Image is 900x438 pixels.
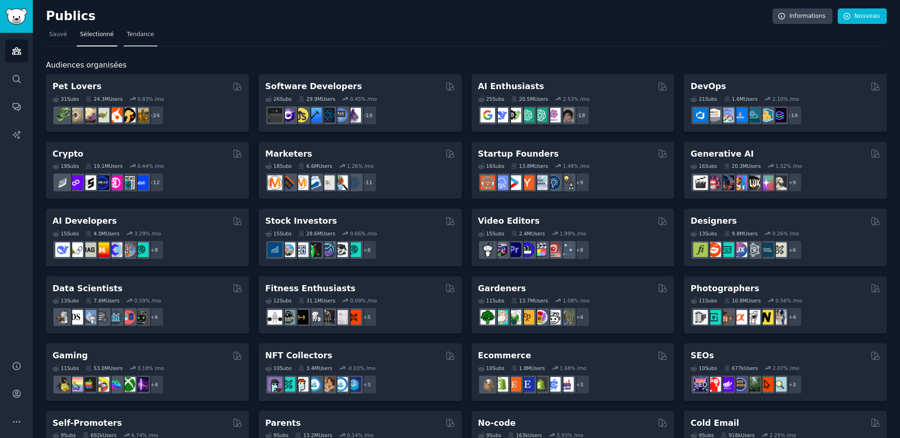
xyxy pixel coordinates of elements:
[357,375,377,394] div: + 3
[268,108,282,122] img: software
[690,297,717,304] div: 11 Sub s
[720,377,734,392] img: seogrowth
[265,215,337,227] h2: Stock Investors
[478,350,532,362] h2: Ecommerce
[511,96,548,102] div: 20.5M Users
[134,377,149,392] img: TwitchStreaming
[782,375,802,394] div: + 3
[85,365,122,371] div: 53.0M Users
[121,310,135,325] img: datasets
[68,175,83,190] img: 0xPolygon
[546,377,561,392] img: ecommercemarketing
[333,108,348,122] img: AskComputerScience
[265,230,292,237] div: 15 Sub s
[85,163,122,169] div: 19.1M Users
[478,417,516,429] h2: No-code
[281,377,295,392] img: NFTMarketplace
[95,175,109,190] img: web3
[55,310,70,325] img: MachineLearning
[706,242,721,257] img: logodesign
[533,377,547,392] img: reviewmyshopify
[108,242,122,257] img: OpenSourceAI
[320,242,335,257] img: StocksAndTrading
[693,108,708,122] img: azuredevops
[690,365,717,371] div: 10 Sub s
[733,175,747,190] img: sdforall
[134,175,149,190] img: defi_
[268,175,282,190] img: content_marketing
[346,242,361,257] img: technicalanalysis
[563,163,590,169] div: 1.48 % /mo
[108,377,122,392] img: gamers
[507,310,521,325] img: SavageGarden
[77,27,117,46] a: Sélectionné
[298,230,335,237] div: 28.6M Users
[95,242,109,257] img: MistralAI
[706,377,721,392] img: TechSEO
[346,310,361,325] img: personaltraining
[52,96,79,102] div: 31 Sub s
[563,96,590,102] div: 2.53 % /mo
[85,230,120,237] div: 4.0M Users
[690,283,759,295] h2: Photographers
[511,230,545,237] div: 2.4M Users
[759,175,773,190] img: starryai
[55,175,70,190] img: ethfinance
[134,310,149,325] img: data
[480,108,495,122] img: GoogleGeminiAI
[307,175,322,190] img: Emailmarketing
[6,8,27,25] img: Logo de GummySearch
[333,377,348,392] img: OpenseaMarket
[507,377,521,392] img: Etsy
[108,108,122,122] img: cockatiel
[350,96,377,102] div: 0.45 % /mo
[520,175,534,190] img: ycombinator
[772,230,799,237] div: 0.26 % /mo
[144,173,164,192] div: + 12
[570,106,590,125] div: + 18
[511,163,548,169] div: 13.8M Users
[772,175,787,190] img: DreamBooth
[52,230,79,237] div: 15 Sub s
[507,242,521,257] img: premiere
[478,81,544,92] h2: AI Enthusiasts
[690,81,726,92] h2: DevOps
[724,230,758,237] div: 9.8M Users
[494,175,508,190] img: SaaS
[268,377,282,392] img: NFTExchange
[511,297,548,304] div: 13.7M Users
[265,81,362,92] h2: Software Developers
[480,377,495,392] img: dropship
[82,108,96,122] img: leopardgeckos
[298,163,332,169] div: 6.6M Users
[533,175,547,190] img: indiehackers
[570,307,590,327] div: + 4
[494,242,508,257] img: editors
[759,377,773,392] img: GoogleSearchConsole
[733,310,747,325] img: SonyAlpha
[560,230,586,237] div: 1.99 % /mo
[357,173,377,192] div: + 11
[52,350,88,362] h2: Gaming
[333,175,348,190] img: MarketingResearch
[690,163,717,169] div: 16 Sub s
[121,377,135,392] img: XboxGamers
[357,307,377,327] div: + 5
[480,242,495,257] img: gopro
[55,242,70,257] img: DeepSeek
[478,297,504,304] div: 11 Sub s
[265,96,292,102] div: 26 Sub s
[772,96,799,102] div: 2.10 % /mo
[746,175,760,190] img: FluxAI
[720,108,734,122] img: Docker_DevOps
[137,163,164,169] div: 0.44 % /mo
[520,242,534,257] img: VideoEditors
[759,310,773,325] img: Nikon
[294,310,308,325] img: workout
[782,240,802,260] div: + 6
[68,108,83,122] img: ballpython
[52,417,122,429] h2: Self-Promoters
[268,242,282,257] img: dividends
[144,240,164,260] div: + 8
[520,377,534,392] img: EtsySellers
